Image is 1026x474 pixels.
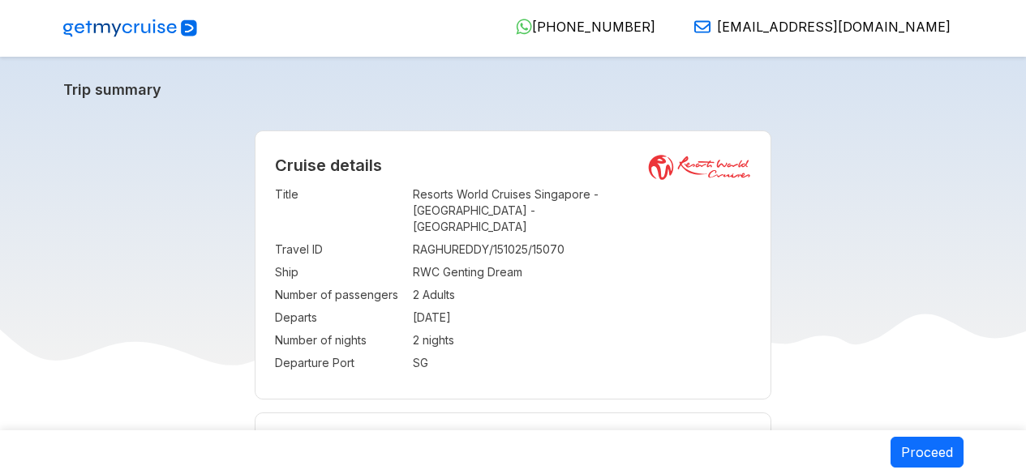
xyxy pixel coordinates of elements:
img: WhatsApp [516,19,532,35]
td: Departure Port [275,352,405,374]
td: : [405,261,413,284]
td: Number of passengers [275,284,405,306]
td: : [405,183,413,238]
td: : [405,352,413,374]
button: Proceed [891,437,964,468]
td: RAGHUREDDY/151025/15070 [413,238,752,261]
td: Ship [275,261,405,284]
td: Travel ID [275,238,405,261]
a: [PHONE_NUMBER] [503,19,655,35]
td: : [405,306,413,329]
span: [EMAIL_ADDRESS][DOMAIN_NAME] [717,19,951,35]
td: : [405,284,413,306]
h2: Cruise details [275,156,752,175]
td: SG [413,352,752,374]
td: Departs [275,306,405,329]
td: Number of nights [275,329,405,352]
img: Email [694,19,710,35]
a: [EMAIL_ADDRESS][DOMAIN_NAME] [681,19,951,35]
td: [DATE] [413,306,752,329]
td: : [405,329,413,352]
td: 2 nights [413,329,752,352]
td: Resorts World Cruises Singapore - [GEOGRAPHIC_DATA] - [GEOGRAPHIC_DATA] [413,183,752,238]
td: : [405,238,413,261]
a: Trip summary [63,81,964,98]
span: [PHONE_NUMBER] [532,19,655,35]
td: RWC Genting Dream [413,261,752,284]
td: Title [275,183,405,238]
td: 2 Adults [413,284,752,306]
